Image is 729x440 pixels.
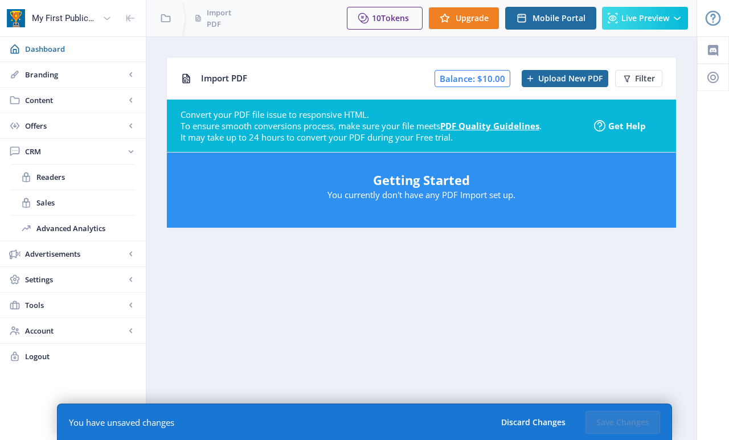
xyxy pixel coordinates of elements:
span: Settings [25,274,125,285]
button: Mobile Portal [505,7,596,30]
a: Get Help [594,120,662,131]
img: app-icon.png [7,9,25,27]
span: CRM [25,146,125,157]
div: It may take up to 24 hours to convert your PDF during your Free trial. [181,131,585,143]
span: Mobile Portal [533,14,585,23]
span: Advanced Analytics [36,223,134,234]
a: Readers [11,165,134,190]
div: To ensure smooth conversions process, make sure your file meets . [181,120,585,131]
span: Upload New PDF [538,74,603,83]
div: Convert your PDF file issue to responsive HTML. [181,109,585,120]
button: Live Preview [602,7,688,30]
span: Tokens [381,13,409,23]
button: Upgrade [428,7,499,30]
span: Advertisements [25,248,125,260]
p: You currently don't have any PDF Import set up. [178,189,665,200]
h5: Getting Started [178,171,665,189]
span: Tools [25,299,125,311]
span: Dashboard [25,43,137,55]
button: 10Tokens [347,7,423,30]
span: Live Preview [621,14,669,23]
span: Balance: $10.00 [435,70,510,87]
a: PDF Quality Guidelines [440,120,539,131]
button: Upload New PDF [522,70,608,87]
span: Account [25,325,125,336]
div: My First Publication [32,6,98,31]
span: Branding [25,69,125,80]
span: Offers [25,120,125,131]
span: Upgrade [456,14,489,23]
a: Sales [11,190,134,215]
button: Save Changes [585,411,660,434]
button: Discard Changes [490,411,576,434]
span: Filter [635,74,655,83]
span: Sales [36,197,134,208]
div: You have unsaved changes [69,417,174,428]
span: Readers [36,171,134,183]
a: Advanced Analytics [11,216,134,241]
span: Import PDF [201,72,247,84]
span: Logout [25,351,137,362]
span: Content [25,94,125,106]
span: Import PDF [207,7,235,30]
button: Filter [615,70,662,87]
